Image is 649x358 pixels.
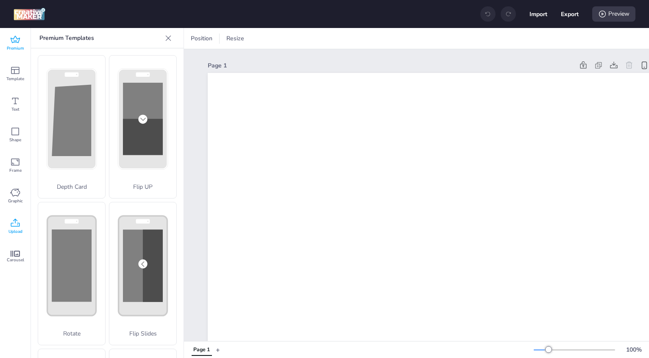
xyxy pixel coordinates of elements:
span: Resize [225,34,246,43]
span: Text [11,106,19,113]
span: Shape [9,137,21,143]
span: Graphic [8,198,23,204]
div: 100 % [624,345,644,354]
div: Tabs [187,342,216,357]
button: + [216,342,220,357]
span: Template [6,76,24,82]
p: Premium Templates [39,28,162,48]
span: Premium [7,45,24,52]
p: Depth Card [38,182,105,191]
p: Rotate [38,329,105,338]
span: Upload [8,228,22,235]
span: Carousel [7,257,24,263]
img: logo Creative Maker [14,8,45,20]
span: Position [189,34,214,43]
div: Preview [592,6,635,22]
button: Export [561,5,579,23]
p: Flip UP [109,182,176,191]
p: Flip Slides [109,329,176,338]
span: Frame [9,167,22,174]
div: Page 1 [193,346,210,354]
div: Page 1 [208,61,574,70]
button: Import [529,5,547,23]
